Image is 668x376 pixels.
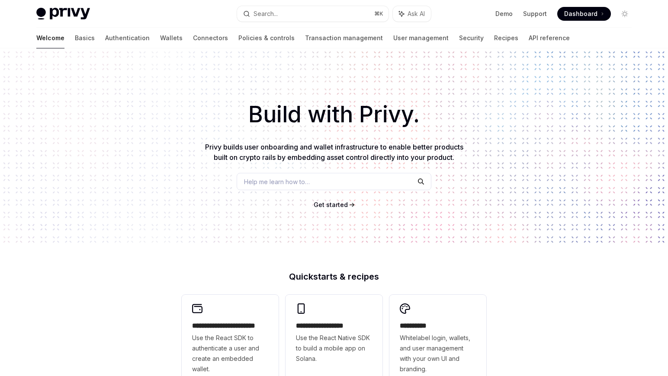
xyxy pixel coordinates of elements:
span: Whitelabel login, wallets, and user management with your own UI and branding. [400,333,476,374]
a: Security [459,28,484,48]
a: Authentication [105,28,150,48]
a: Transaction management [305,28,383,48]
a: Welcome [36,28,64,48]
span: ⌘ K [374,10,383,17]
a: Wallets [160,28,183,48]
a: API reference [529,28,570,48]
h1: Build with Privy. [14,98,654,131]
img: light logo [36,8,90,20]
a: Get started [314,201,348,209]
a: Dashboard [557,7,611,21]
a: Demo [495,10,513,18]
span: Help me learn how to… [244,177,310,186]
button: Search...⌘K [237,6,389,22]
span: Use the React Native SDK to build a mobile app on Solana. [296,333,372,364]
a: Support [523,10,547,18]
a: Basics [75,28,95,48]
button: Ask AI [393,6,431,22]
a: User management [393,28,449,48]
a: Connectors [193,28,228,48]
a: Policies & controls [238,28,295,48]
div: Search... [254,9,278,19]
h2: Quickstarts & recipes [182,272,486,281]
span: Privy builds user onboarding and wallet infrastructure to enable better products built on crypto ... [205,143,463,162]
span: Dashboard [564,10,597,18]
a: Recipes [494,28,518,48]
button: Toggle dark mode [618,7,632,21]
span: Use the React SDK to authenticate a user and create an embedded wallet. [192,333,268,374]
span: Ask AI [408,10,425,18]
